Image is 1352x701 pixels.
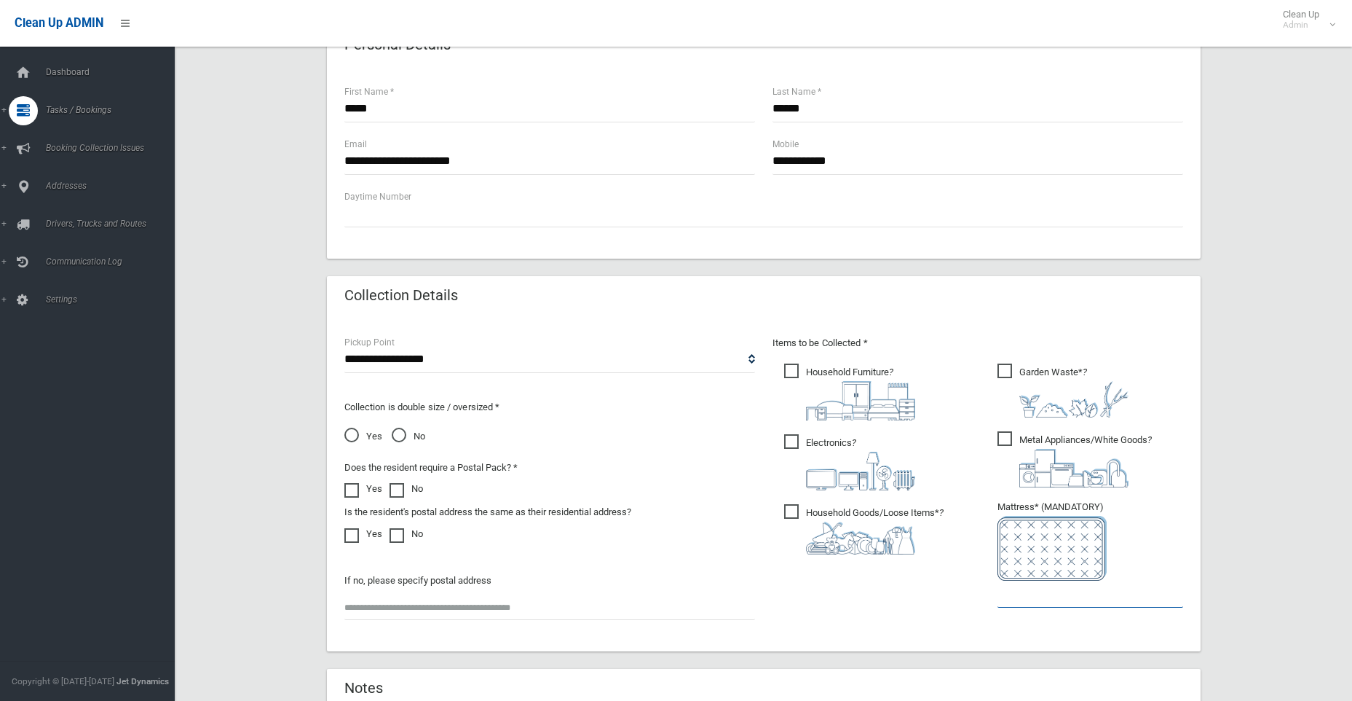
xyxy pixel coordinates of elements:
img: e7408bece873d2c1783593a074e5cb2f.png [997,516,1107,581]
span: Garden Waste* [997,364,1128,418]
i: ? [806,507,944,555]
span: Tasks / Bookings [41,105,186,115]
strong: Jet Dynamics [116,676,169,686]
label: Is the resident's postal address the same as their residential address? [344,504,631,521]
label: Yes [344,480,382,498]
span: Copyright © [DATE]-[DATE] [12,676,114,686]
span: Addresses [41,181,186,191]
span: Electronics [784,434,915,490]
small: Admin [1283,20,1319,31]
span: Clean Up [1276,9,1334,31]
i: ? [806,437,915,490]
span: Settings [41,294,186,305]
label: Yes [344,525,382,543]
span: Household Furniture [784,364,915,420]
label: No [390,480,423,498]
img: aa9efdbe659d29b613fca23ba79d85cb.png [806,381,915,420]
img: 36c1b0289cb1767239cdd3de9e694f19.png [1019,449,1128,487]
span: Yes [344,428,382,445]
span: Metal Appliances/White Goods [997,431,1152,487]
p: Items to be Collected * [772,334,1183,352]
span: Communication Log [41,256,186,267]
span: Clean Up ADMIN [15,16,103,30]
i: ? [1019,434,1152,487]
label: Does the resident require a Postal Pack? * [344,459,518,477]
span: Drivers, Trucks and Routes [41,219,186,229]
i: ? [1019,367,1128,418]
span: Dashboard [41,67,186,77]
img: 394712a680b73dbc3d2a6a3a7ffe5a07.png [806,452,915,490]
span: Household Goods/Loose Items* [784,504,944,555]
img: 4fd8a5c772b2c999c83690221e5242e0.png [1019,381,1128,418]
label: No [390,525,423,543]
i: ? [806,367,915,420]
label: If no, please specify postal address [344,572,491,590]
p: Collection is double size / oversized * [344,399,755,416]
img: b13cc3517677393f34c0a387616ef184.png [806,522,915,555]
span: Mattress* (MANDATORY) [997,501,1183,581]
header: Collection Details [327,281,475,310]
span: No [392,428,425,445]
span: Booking Collection Issues [41,143,186,153]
